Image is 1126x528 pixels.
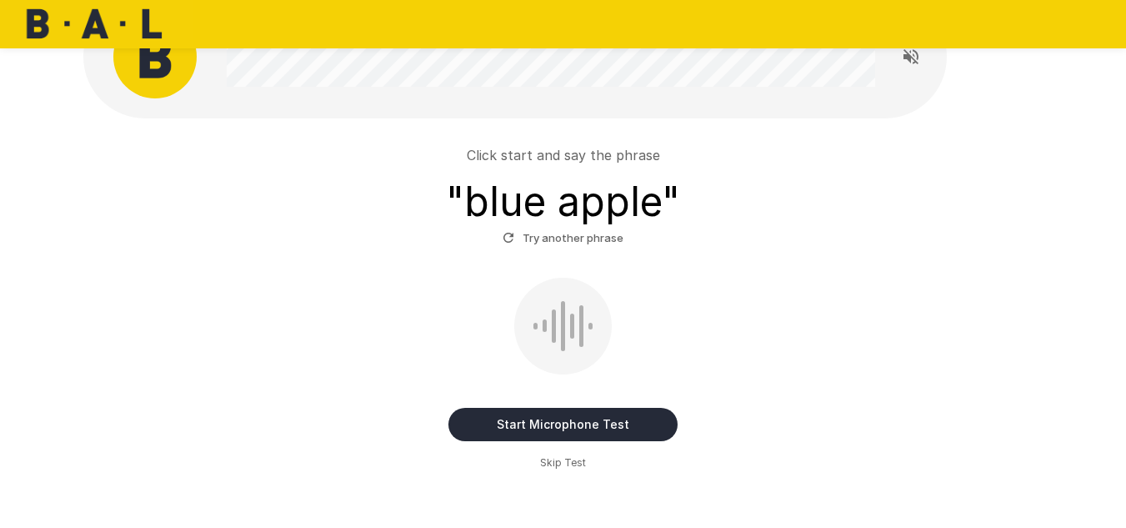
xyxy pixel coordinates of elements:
span: Skip Test [540,455,586,471]
h3: " blue apple " [446,179,680,225]
img: bal_avatar.png [113,15,197,98]
button: Read questions aloud [894,40,928,73]
p: Click start and say the phrase [467,145,660,165]
button: Try another phrase [498,225,628,251]
button: Start Microphone Test [448,408,678,441]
